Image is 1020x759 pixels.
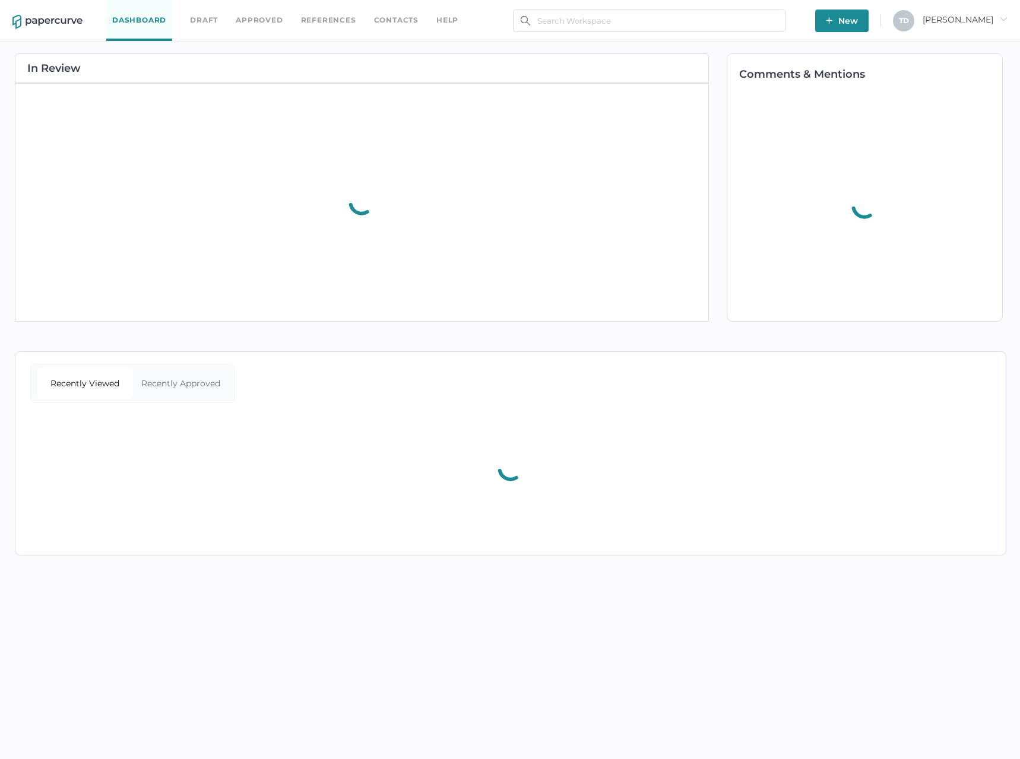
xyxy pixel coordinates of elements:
span: T D [899,16,909,25]
span: New [826,9,858,32]
h2: In Review [27,63,81,74]
a: Approved [236,14,283,27]
div: animation [840,179,889,233]
input: Search Workspace [513,9,785,32]
a: Draft [190,14,218,27]
h2: Comments & Mentions [739,69,1002,80]
a: References [301,14,356,27]
button: New [815,9,869,32]
img: search.bf03fe8b.svg [521,16,530,26]
div: Recently Approved [133,368,229,399]
a: Contacts [374,14,419,27]
img: papercurve-logo-colour.7244d18c.svg [12,15,83,29]
i: arrow_right [999,15,1008,23]
div: animation [337,175,386,230]
div: help [436,14,458,27]
span: [PERSON_NAME] [923,14,1008,25]
div: animation [486,441,535,496]
img: plus-white.e19ec114.svg [826,17,832,24]
div: Recently Viewed [37,368,133,399]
